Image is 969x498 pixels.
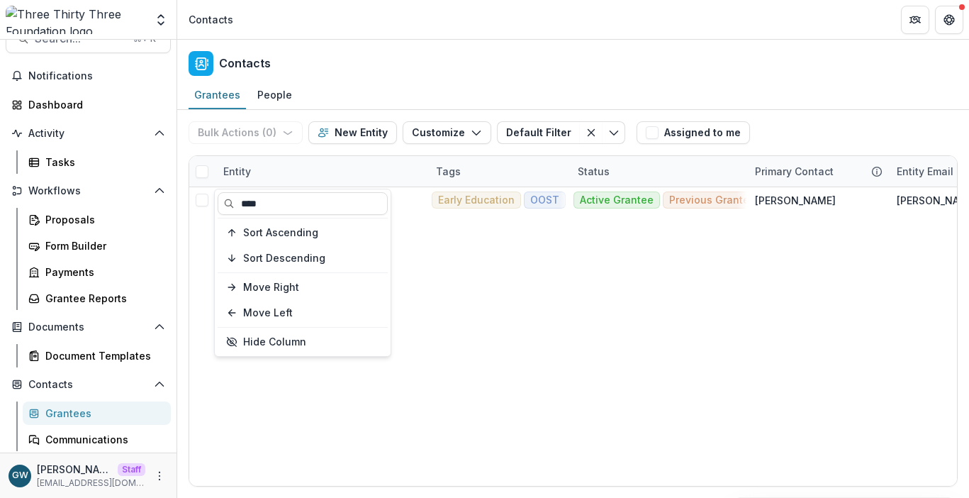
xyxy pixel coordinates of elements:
div: Tags [427,156,569,187]
button: Hide Column [218,331,388,353]
button: Open Contacts [6,373,171,396]
button: Clear filter [580,121,603,144]
a: People [252,82,298,109]
a: Proposals [23,208,171,231]
div: Primary Contact [746,156,888,187]
span: Previous Grantee [669,194,756,206]
span: Contacts [28,379,148,391]
div: Tasks [45,155,159,170]
div: Grantees [45,406,159,421]
div: People [252,84,298,105]
button: Assigned to me [637,121,750,144]
a: Grantees [23,402,171,425]
button: New Entity [308,121,397,144]
button: Sort Descending [218,247,388,270]
div: Grantees [189,84,246,105]
span: OOST [530,194,559,206]
button: Move Left [218,301,388,324]
button: Open Documents [6,316,171,338]
div: Grace Willig [12,471,28,480]
button: More [151,467,168,485]
p: [EMAIL_ADDRESS][DOMAIN_NAME] [37,477,145,489]
div: Status [569,156,746,187]
div: Tags [427,164,469,179]
div: Proposals [45,212,159,227]
nav: breadcrumb [183,9,239,30]
a: Communications [23,428,171,451]
p: [PERSON_NAME] [37,462,112,477]
a: Dashboard [6,93,171,116]
button: Move Right [218,276,388,299]
span: Notifications [28,70,165,82]
button: Open Workflows [6,179,171,202]
a: Form Builder [23,234,171,258]
button: Open Activity [6,122,171,145]
div: Entity [215,164,259,179]
a: Document Templates [23,344,171,367]
p: Staff [118,463,145,476]
div: Contacts [189,12,233,27]
a: Grantees [189,82,246,109]
button: Sort Ascending [218,221,388,244]
span: Sort Ascending [243,227,318,239]
div: Dashboard [28,97,159,112]
div: Entity Email [888,164,962,179]
a: Tasks [23,150,171,174]
div: Payments [45,265,159,280]
button: Default Filter [497,121,580,144]
button: Open entity switcher [151,6,171,34]
div: [PERSON_NAME] [755,193,836,208]
span: Documents [28,321,148,333]
div: Status [569,164,618,179]
a: Payments [23,260,171,284]
div: Primary Contact [746,164,842,179]
div: Entity [215,156,427,187]
span: Active Grantee [580,194,654,206]
button: Bulk Actions (0) [189,121,303,144]
span: Early Education [438,194,515,206]
span: Workflows [28,185,148,197]
button: Toggle menu [603,121,625,144]
div: Grantee Reports [45,291,159,306]
div: Form Builder [45,238,159,253]
h2: Contacts [219,57,271,70]
div: Document Templates [45,348,159,363]
button: Get Help [935,6,963,34]
button: Customize [403,121,491,144]
img: Three Thirty Three Foundation logo [6,6,145,34]
button: Partners [901,6,929,34]
span: Activity [28,128,148,140]
button: Notifications [6,65,171,87]
span: Sort Descending [243,253,325,265]
div: Communications [45,432,159,447]
a: Grantee Reports [23,287,171,310]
